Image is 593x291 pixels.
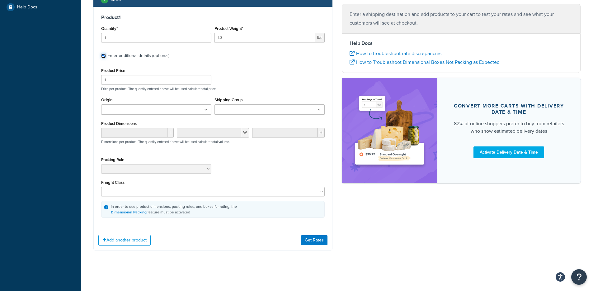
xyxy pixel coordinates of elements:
span: Help Docs [17,5,37,10]
label: Freight Class [101,180,125,185]
h4: Help Docs [350,40,573,47]
p: Enter a shipping destination and add products to your cart to test your rates and see what your c... [350,10,573,27]
input: 0.00 [214,33,315,42]
button: Open Resource Center [571,269,587,285]
p: Dimensions per product. The quantity entered above will be used calculate total volume. [100,140,230,144]
div: Enter additional details (optional) [107,51,169,60]
button: Get Rates [301,235,327,245]
p: Price per product. The quantity entered above will be used calculate total price. [100,87,326,91]
label: Product Weight* [214,26,243,31]
a: Help Docs [5,2,76,13]
label: Packing Rule [101,157,124,162]
h3: Product 1 [101,14,325,21]
div: 82% of online shoppers prefer to buy from retailers who show estimated delivery dates [452,120,566,135]
input: Enter additional details (optional) [101,54,106,58]
span: lbs [315,33,325,42]
a: How to troubleshoot rate discrepancies [350,50,441,57]
input: 0.0 [101,33,211,42]
a: Activate Delivery Date & Time [473,146,544,158]
label: Shipping Group [214,98,243,102]
label: Quantity* [101,26,118,31]
a: How to Troubleshoot Dimensional Boxes Not Packing as Expected [350,59,500,66]
span: H [318,128,325,137]
label: Product Dimensions [101,121,137,126]
button: Add another product [98,235,151,246]
img: feature-image-ddt-36eae7f7280da8017bfb280eaccd9c446f90b1fe08728e4019434db127062ab4.png [351,87,428,174]
div: In order to use product dimensions, packing rules, and boxes for rating, the feature must be acti... [111,204,237,215]
div: Convert more carts with delivery date & time [452,103,566,115]
a: Dimensional Packing [111,209,147,215]
label: Product Price [101,68,125,73]
span: L [167,128,174,137]
span: W [241,128,249,137]
label: Origin [101,98,112,102]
